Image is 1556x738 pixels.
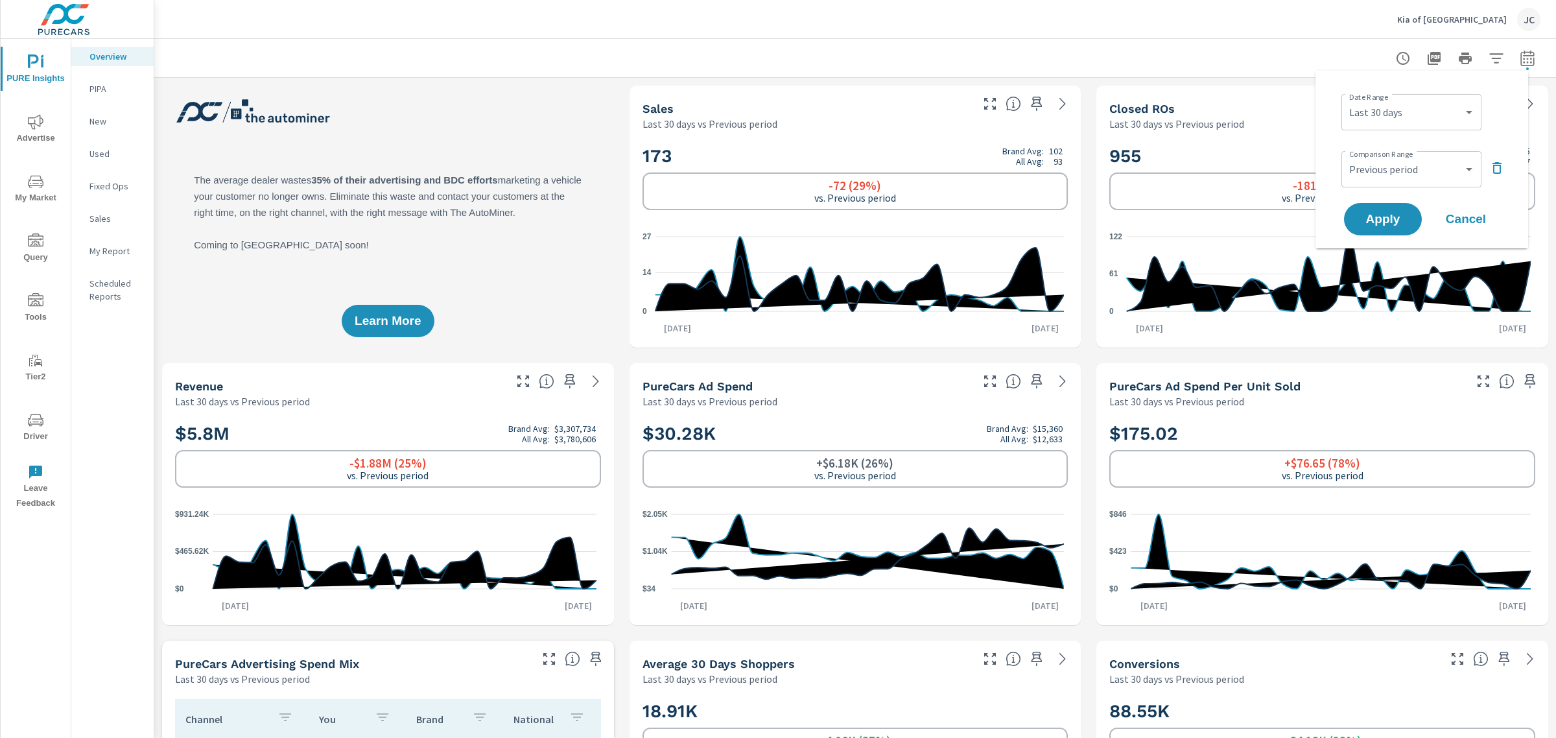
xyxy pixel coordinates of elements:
[642,510,668,519] text: $2.05K
[89,147,143,160] p: Used
[175,379,223,393] h5: Revenue
[1499,374,1515,389] span: Average cost of advertising per each vehicle sold at the dealer over the selected date range. The...
[814,192,896,204] p: vs. Previous period
[5,293,67,325] span: Tools
[1520,371,1540,392] span: Save this to your personalized report
[1033,423,1063,434] p: $15,360
[89,115,143,128] p: New
[1397,14,1507,25] p: Kia of [GEOGRAPHIC_DATA]
[642,145,1068,167] h2: 173
[175,657,359,671] h5: PureCars Advertising Spend Mix
[1049,146,1063,156] p: 102
[5,233,67,265] span: Query
[1494,649,1515,669] span: Save this to your personalized report
[585,649,606,669] span: Save this to your personalized report
[71,144,154,163] div: Used
[213,599,258,612] p: [DATE]
[642,657,795,671] h5: Average 30 Days Shoppers
[642,379,753,393] h5: PureCars Ad Spend
[642,671,777,687] p: Last 30 days vs Previous period
[175,422,601,445] h2: $5.8M
[1452,45,1478,71] button: Print Report
[1052,649,1073,669] a: See more details in report
[513,371,534,392] button: Make Fullscreen
[5,464,67,511] span: Leave Feedback
[1022,599,1068,612] p: [DATE]
[1002,146,1044,156] p: Brand Avg:
[1109,510,1127,519] text: $846
[1109,671,1244,687] p: Last 30 days vs Previous period
[1,39,71,516] div: nav menu
[642,232,652,241] text: 27
[1109,657,1180,671] h5: Conversions
[1344,203,1422,235] button: Apply
[175,547,209,556] text: $465.62K
[89,277,143,303] p: Scheduled Reports
[1427,203,1505,235] button: Cancel
[1284,457,1360,470] h6: +$76.65 (78%)
[560,371,580,392] span: Save this to your personalized report
[1490,599,1535,612] p: [DATE]
[585,371,606,392] a: See more details in report
[89,50,143,63] p: Overview
[556,599,601,612] p: [DATE]
[5,353,67,385] span: Tier2
[642,394,777,409] p: Last 30 days vs Previous period
[1109,379,1301,393] h5: PureCars Ad Spend Per Unit Sold
[1109,422,1535,445] h2: $175.02
[71,176,154,196] div: Fixed Ops
[1006,651,1021,667] span: A rolling 30 day total of daily Shoppers on the dealership website, averaged over the selected da...
[1052,93,1073,114] a: See more details in report
[1109,116,1244,132] p: Last 30 days vs Previous period
[1000,434,1028,444] p: All Avg:
[89,212,143,225] p: Sales
[829,179,881,192] h6: -72 (29%)
[1022,322,1068,335] p: [DATE]
[642,268,652,277] text: 14
[642,584,655,593] text: $34
[71,274,154,306] div: Scheduled Reports
[522,434,550,444] p: All Avg:
[89,244,143,257] p: My Report
[1109,547,1127,556] text: $423
[1054,156,1063,167] p: 93
[175,510,209,519] text: $931.24K
[349,457,427,470] h6: -$1.88M (25%)
[1447,649,1468,669] button: Make Fullscreen
[1026,93,1047,114] span: Save this to your personalized report
[1109,394,1244,409] p: Last 30 days vs Previous period
[347,470,429,481] p: vs. Previous period
[1490,322,1535,335] p: [DATE]
[655,322,700,335] p: [DATE]
[814,470,896,481] p: vs. Previous period
[1473,371,1494,392] button: Make Fullscreen
[1293,179,1352,192] h6: -181 (16%)
[175,394,310,409] p: Last 30 days vs Previous period
[89,180,143,193] p: Fixed Ops
[1052,371,1073,392] a: See more details in report
[642,102,674,115] h5: Sales
[508,423,550,434] p: Brand Avg:
[642,307,647,316] text: 0
[1520,649,1540,669] a: See more details in report
[175,671,310,687] p: Last 30 days vs Previous period
[1109,102,1175,115] h5: Closed ROs
[642,116,777,132] p: Last 30 days vs Previous period
[5,114,67,146] span: Advertise
[1473,651,1489,667] span: The number of dealer-specified goals completed by a visitor. [Source: This data is provided by th...
[642,422,1068,445] h2: $30.28K
[1517,8,1540,31] div: JC
[980,649,1000,669] button: Make Fullscreen
[816,457,893,470] h6: +$6.18K (26%)
[554,423,596,434] p: $3,307,734
[5,412,67,444] span: Driver
[1357,213,1409,225] span: Apply
[416,713,462,726] p: Brand
[1026,371,1047,392] span: Save this to your personalized report
[5,174,67,206] span: My Market
[1109,232,1122,241] text: 122
[1109,270,1118,279] text: 61
[554,434,596,444] p: $3,780,606
[1515,45,1540,71] button: Select Date Range
[1109,145,1535,167] h2: 955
